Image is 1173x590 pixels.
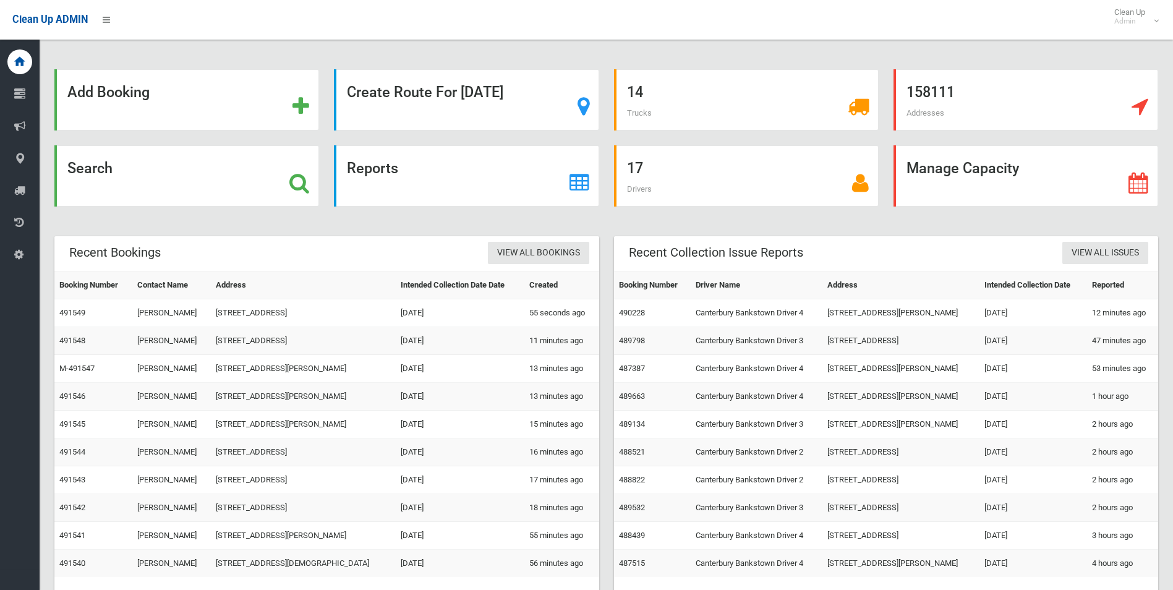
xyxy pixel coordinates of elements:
td: [PERSON_NAME] [132,327,211,355]
td: [STREET_ADDRESS][PERSON_NAME] [211,355,396,383]
th: Address [822,271,979,299]
th: Booking Number [614,271,691,299]
td: [DATE] [396,494,525,522]
td: 13 minutes ago [524,383,599,411]
td: [DATE] [979,466,1087,494]
td: 16 minutes ago [524,438,599,466]
a: View All Issues [1062,242,1148,265]
td: [DATE] [979,522,1087,550]
a: 14 Trucks [614,69,879,130]
a: 491548 [59,336,85,345]
a: 488822 [619,475,645,484]
a: 489798 [619,336,645,345]
strong: Create Route For [DATE] [347,83,503,101]
span: Clean Up ADMIN [12,14,88,25]
strong: Search [67,160,113,177]
td: 18 minutes ago [524,494,599,522]
td: 2 hours ago [1087,494,1158,522]
span: Drivers [627,184,652,194]
a: 488521 [619,447,645,456]
td: Canterbury Bankstown Driver 2 [691,438,822,466]
td: [DATE] [979,383,1087,411]
td: 3 hours ago [1087,522,1158,550]
a: 487515 [619,558,645,568]
td: [STREET_ADDRESS][PERSON_NAME] [211,383,396,411]
td: [DATE] [396,438,525,466]
th: Contact Name [132,271,211,299]
td: 13 minutes ago [524,355,599,383]
a: 487387 [619,364,645,373]
td: [DATE] [979,355,1087,383]
strong: Manage Capacity [906,160,1019,177]
td: 2 hours ago [1087,466,1158,494]
td: [STREET_ADDRESS] [211,327,396,355]
td: [DATE] [396,466,525,494]
a: 491546 [59,391,85,401]
td: [DATE] [979,411,1087,438]
a: 489663 [619,391,645,401]
td: 12 minutes ago [1087,299,1158,327]
td: [STREET_ADDRESS][PERSON_NAME] [822,411,979,438]
strong: 158111 [906,83,955,101]
td: [PERSON_NAME] [132,299,211,327]
td: [DATE] [396,299,525,327]
strong: Reports [347,160,398,177]
a: Reports [334,145,599,207]
a: 491544 [59,447,85,456]
td: 56 minutes ago [524,550,599,578]
td: [STREET_ADDRESS] [211,299,396,327]
td: Canterbury Bankstown Driver 3 [691,494,822,522]
td: [PERSON_NAME] [132,411,211,438]
td: [STREET_ADDRESS] [822,494,979,522]
a: Add Booking [54,69,319,130]
td: [PERSON_NAME] [132,383,211,411]
a: 489134 [619,419,645,429]
span: Addresses [906,108,944,118]
a: 491543 [59,475,85,484]
td: [STREET_ADDRESS][PERSON_NAME] [822,550,979,578]
td: [PERSON_NAME] [132,355,211,383]
td: 1 hour ago [1087,383,1158,411]
td: [STREET_ADDRESS][PERSON_NAME] [822,383,979,411]
td: 2 hours ago [1087,411,1158,438]
th: Intended Collection Date Date [396,271,525,299]
td: [PERSON_NAME] [132,550,211,578]
td: Canterbury Bankstown Driver 2 [691,466,822,494]
td: Canterbury Bankstown Driver 4 [691,299,822,327]
td: [DATE] [396,522,525,550]
a: 491545 [59,419,85,429]
td: [STREET_ADDRESS] [822,327,979,355]
td: [DATE] [396,383,525,411]
th: Driver Name [691,271,822,299]
td: Canterbury Bankstown Driver 3 [691,327,822,355]
td: [STREET_ADDRESS][PERSON_NAME] [822,355,979,383]
a: 158111 Addresses [894,69,1158,130]
td: [PERSON_NAME] [132,438,211,466]
td: 55 seconds ago [524,299,599,327]
header: Recent Bookings [54,241,176,265]
td: [PERSON_NAME] [132,494,211,522]
span: Trucks [627,108,652,118]
a: 489532 [619,503,645,512]
th: Intended Collection Date [979,271,1087,299]
td: [STREET_ADDRESS][DEMOGRAPHIC_DATA] [211,550,396,578]
td: [STREET_ADDRESS] [822,466,979,494]
td: [DATE] [396,411,525,438]
td: 53 minutes ago [1087,355,1158,383]
td: 17 minutes ago [524,466,599,494]
td: [DATE] [396,355,525,383]
td: [STREET_ADDRESS] [822,438,979,466]
td: [STREET_ADDRESS] [211,494,396,522]
a: Create Route For [DATE] [334,69,599,130]
td: 2 hours ago [1087,438,1158,466]
span: Clean Up [1108,7,1158,26]
td: [DATE] [979,438,1087,466]
td: [STREET_ADDRESS] [822,522,979,550]
td: Canterbury Bankstown Driver 4 [691,355,822,383]
a: 491542 [59,503,85,512]
a: View All Bookings [488,242,589,265]
a: 488439 [619,531,645,540]
a: 491549 [59,308,85,317]
td: 55 minutes ago [524,522,599,550]
td: [STREET_ADDRESS][PERSON_NAME] [211,411,396,438]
